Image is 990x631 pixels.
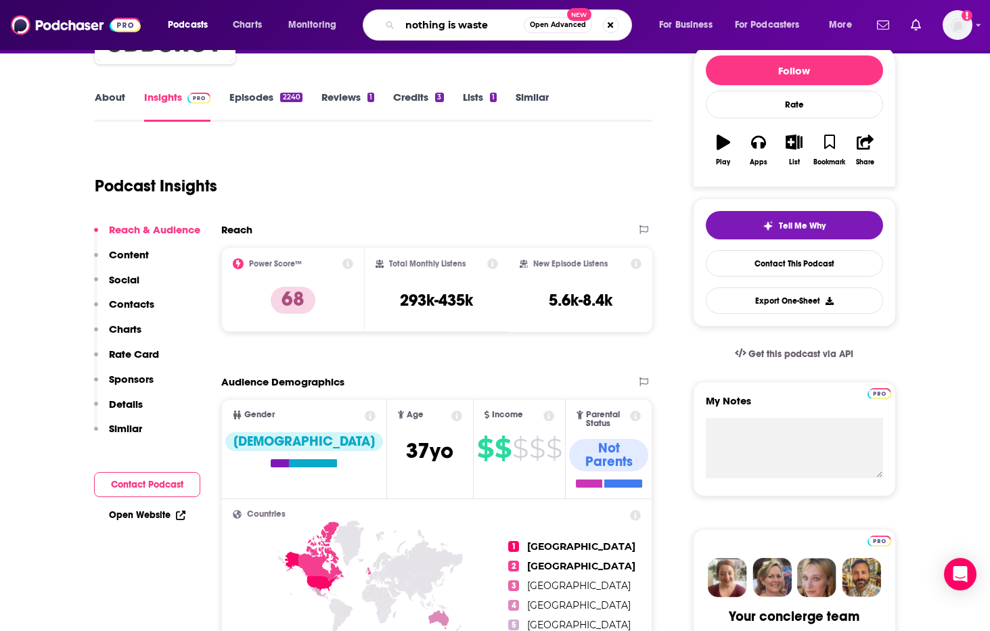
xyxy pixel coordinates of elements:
[706,91,883,118] div: Rate
[546,438,562,459] span: $
[533,259,608,268] h2: New Episode Listens
[94,398,143,423] button: Details
[943,10,972,40] span: Logged in as shcarlos
[748,348,853,360] span: Get this podcast via API
[706,250,883,277] a: Contact This Podcast
[144,91,211,122] a: InsightsPodchaser Pro
[868,536,891,546] img: Podchaser Pro
[750,158,767,166] div: Apps
[271,287,315,314] p: 68
[706,394,883,418] label: My Notes
[94,248,149,273] button: Content
[508,580,519,591] span: 3
[94,422,142,447] button: Similar
[94,223,200,248] button: Reach & Audience
[508,541,519,552] span: 1
[249,259,302,268] h2: Power Score™
[280,93,302,102] div: 2240
[549,290,612,310] h3: 5.6k-8.4k
[872,14,895,37] a: Show notifications dropdown
[158,14,225,36] button: open menu
[868,534,891,546] a: Pro website
[109,373,154,385] p: Sponsors
[94,298,154,323] button: Contacts
[400,14,524,36] input: Search podcasts, credits, & more...
[288,16,336,34] span: Monitoring
[109,273,139,286] p: Social
[279,14,354,36] button: open menu
[367,93,374,102] div: 1
[650,14,729,36] button: open menu
[962,10,972,21] svg: Add a profile image
[943,10,972,40] button: Show profile menu
[706,55,883,85] button: Follow
[586,411,628,428] span: Parental Status
[729,608,859,625] div: Your concierge team
[321,91,374,122] a: Reviews1
[813,158,845,166] div: Bookmark
[94,472,200,497] button: Contact Podcast
[94,323,141,348] button: Charts
[829,16,852,34] span: More
[508,600,519,611] span: 4
[495,438,511,459] span: $
[516,91,549,122] a: Similar
[109,509,185,521] a: Open Website
[529,438,545,459] span: $
[569,439,648,471] div: Not Parents
[716,158,730,166] div: Play
[512,438,528,459] span: $
[530,22,586,28] span: Open Advanced
[393,91,443,122] a: Credits3
[435,93,443,102] div: 3
[109,398,143,411] p: Details
[726,14,819,36] button: open menu
[407,411,424,419] span: Age
[109,348,159,360] p: Rate Card
[779,220,826,231] span: Tell Me Why
[706,287,883,314] button: Export One-Sheet
[724,337,865,371] a: Get this podcast via API
[527,619,631,631] span: [GEOGRAPHIC_DATA]
[856,158,874,166] div: Share
[247,510,286,519] span: Countries
[463,91,497,122] a: Lists1
[819,14,869,36] button: open menu
[109,223,200,236] p: Reach & Audience
[508,620,519,630] span: 5
[389,259,466,268] h2: Total Monthly Listens
[508,561,519,571] span: 2
[706,211,883,239] button: tell me why sparkleTell Me Why
[11,12,141,38] img: Podchaser - Follow, Share and Rate Podcasts
[225,432,383,451] div: [DEMOGRAPHIC_DATA]
[524,17,592,33] button: Open AdvancedNew
[943,10,972,40] img: User Profile
[221,375,344,388] h2: Audience Demographics
[944,558,976,590] div: Open Intercom Messenger
[477,438,493,459] span: $
[706,126,741,174] button: Play
[400,290,473,310] h3: 293k-435k
[868,388,891,399] img: Podchaser Pro
[527,540,635,553] span: [GEOGRAPHIC_DATA]
[527,599,631,611] span: [GEOGRAPHIC_DATA]
[752,558,792,597] img: Barbara Profile
[659,16,713,34] span: For Business
[490,93,497,102] div: 1
[109,298,154,310] p: Contacts
[95,176,217,196] h1: Podcast Insights
[776,126,811,174] button: List
[527,560,635,572] span: [GEOGRAPHIC_DATA]
[109,422,142,435] p: Similar
[168,16,208,34] span: Podcasts
[527,580,631,592] span: [GEOGRAPHIC_DATA]
[842,558,881,597] img: Jon Profile
[244,411,275,419] span: Gender
[789,158,800,166] div: List
[224,14,270,36] a: Charts
[233,16,262,34] span: Charts
[741,126,776,174] button: Apps
[187,93,211,103] img: Podchaser Pro
[406,438,453,464] span: 37 yo
[109,248,149,261] p: Content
